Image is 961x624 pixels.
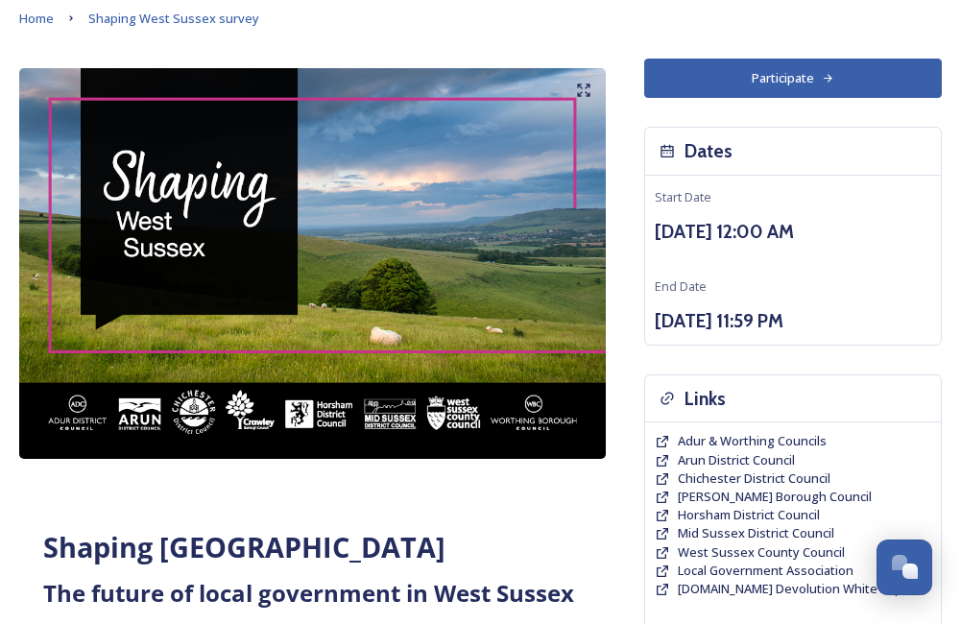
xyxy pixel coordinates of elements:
[43,577,574,609] strong: The future of local government in West Sussex
[678,451,795,469] a: Arun District Council
[678,543,845,561] span: West Sussex County Council
[644,59,942,98] button: Participate
[678,488,872,505] span: [PERSON_NAME] Borough Council
[655,307,931,335] h3: [DATE] 11:59 PM
[678,451,795,468] span: Arun District Council
[685,137,733,165] h3: Dates
[678,506,820,524] a: Horsham District Council
[678,432,827,450] a: Adur & Worthing Councils
[678,524,834,541] span: Mid Sussex District Council
[678,524,834,542] a: Mid Sussex District Council
[19,7,54,30] a: Home
[678,580,915,597] span: [DOMAIN_NAME] Devolution White Paper
[88,7,259,30] a: Shaping West Sussex survey
[678,562,853,579] span: Local Government Association
[678,543,845,562] a: West Sussex County Council
[678,580,915,598] a: [DOMAIN_NAME] Devolution White Paper
[655,277,707,295] span: End Date
[655,218,931,246] h3: [DATE] 12:00 AM
[43,528,445,565] strong: Shaping [GEOGRAPHIC_DATA]
[877,540,932,595] button: Open Chat
[19,10,54,27] span: Home
[88,10,259,27] span: Shaping West Sussex survey
[678,562,853,580] a: Local Government Association
[678,488,872,506] a: [PERSON_NAME] Borough Council
[678,469,830,487] span: Chichester District Council
[678,469,830,488] a: Chichester District Council
[655,188,711,205] span: Start Date
[678,432,827,449] span: Adur & Worthing Councils
[685,385,726,413] h3: Links
[678,506,820,523] span: Horsham District Council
